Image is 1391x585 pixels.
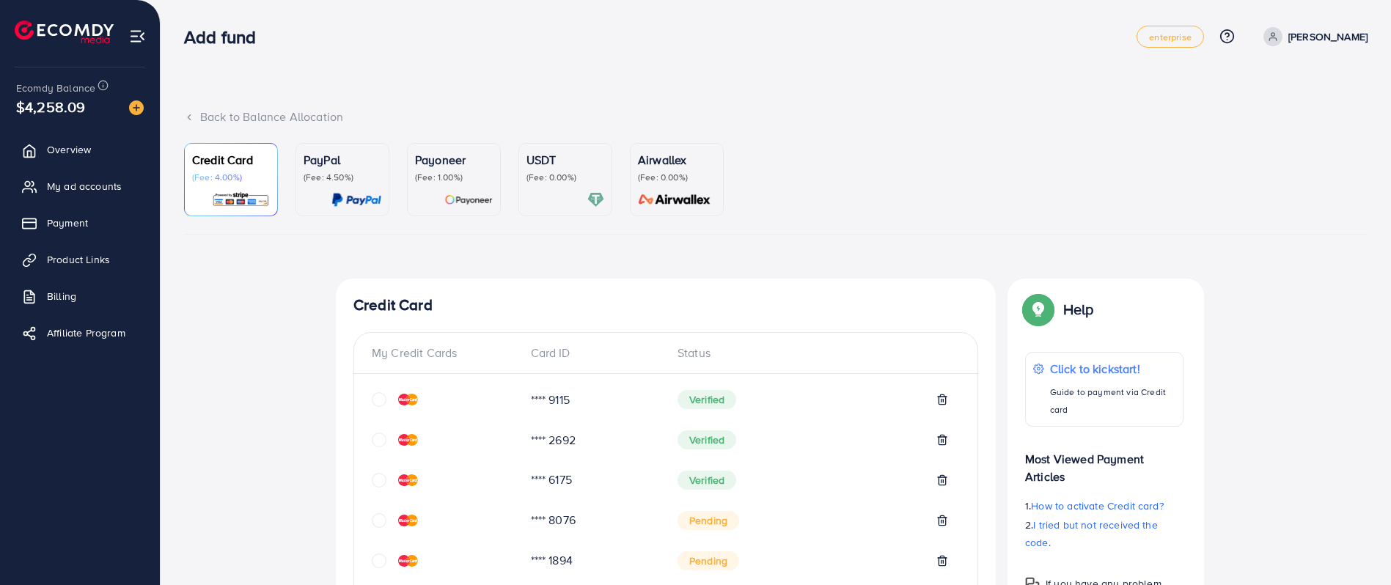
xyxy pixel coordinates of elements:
p: Credit Card [192,151,270,169]
img: card [587,191,604,208]
img: credit [398,555,418,567]
p: (Fee: 1.00%) [415,172,493,183]
span: $4,258.09 [16,96,85,117]
img: logo [15,21,114,43]
span: Overview [47,142,91,157]
span: Billing [47,289,76,303]
a: Overview [11,135,149,164]
span: Affiliate Program [47,325,125,340]
span: enterprise [1149,32,1192,42]
img: credit [398,474,418,486]
svg: circle [372,513,386,528]
h4: Credit Card [353,296,978,314]
h3: Add fund [184,26,268,48]
span: My ad accounts [47,179,122,194]
p: USDT [526,151,604,169]
div: Status [666,345,960,361]
img: Popup guide [1025,296,1051,323]
p: Click to kickstart! [1050,360,1175,378]
img: credit [398,515,418,526]
p: [PERSON_NAME] [1288,28,1368,45]
span: Verified [678,430,736,449]
p: (Fee: 4.50%) [304,172,381,183]
svg: circle [372,553,386,568]
p: Most Viewed Payment Articles [1025,438,1183,485]
img: menu [129,28,146,45]
iframe: Chat [1329,519,1380,574]
span: How to activate Credit card? [1031,498,1163,513]
img: card [212,191,270,208]
p: 2. [1025,516,1183,551]
p: Payoneer [415,151,493,169]
div: Back to Balance Allocation [184,108,1368,125]
p: PayPal [304,151,381,169]
img: credit [398,434,418,446]
span: Ecomdy Balance [16,81,95,95]
span: Product Links [47,252,110,267]
div: Card ID [519,345,667,361]
a: enterprise [1137,26,1204,48]
a: Billing [11,282,149,311]
p: Guide to payment via Credit card [1050,383,1175,419]
a: Payment [11,208,149,238]
span: I tried but not received the code. [1025,518,1158,550]
img: card [331,191,381,208]
img: image [129,100,144,115]
p: 1. [1025,497,1183,515]
p: (Fee: 0.00%) [638,172,716,183]
img: credit [398,394,418,405]
svg: circle [372,433,386,447]
p: Airwallex [638,151,716,169]
a: [PERSON_NAME] [1258,27,1368,46]
span: Payment [47,216,88,230]
p: (Fee: 0.00%) [526,172,604,183]
div: My Credit Cards [372,345,519,361]
a: My ad accounts [11,172,149,201]
span: Verified [678,390,736,409]
img: card [444,191,493,208]
svg: circle [372,473,386,487]
span: Pending [678,551,739,570]
a: Affiliate Program [11,318,149,347]
svg: circle [372,392,386,407]
img: card [634,191,716,208]
span: Verified [678,471,736,490]
span: Pending [678,511,739,530]
p: Help [1063,301,1094,318]
a: Product Links [11,245,149,274]
p: (Fee: 4.00%) [192,172,270,183]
